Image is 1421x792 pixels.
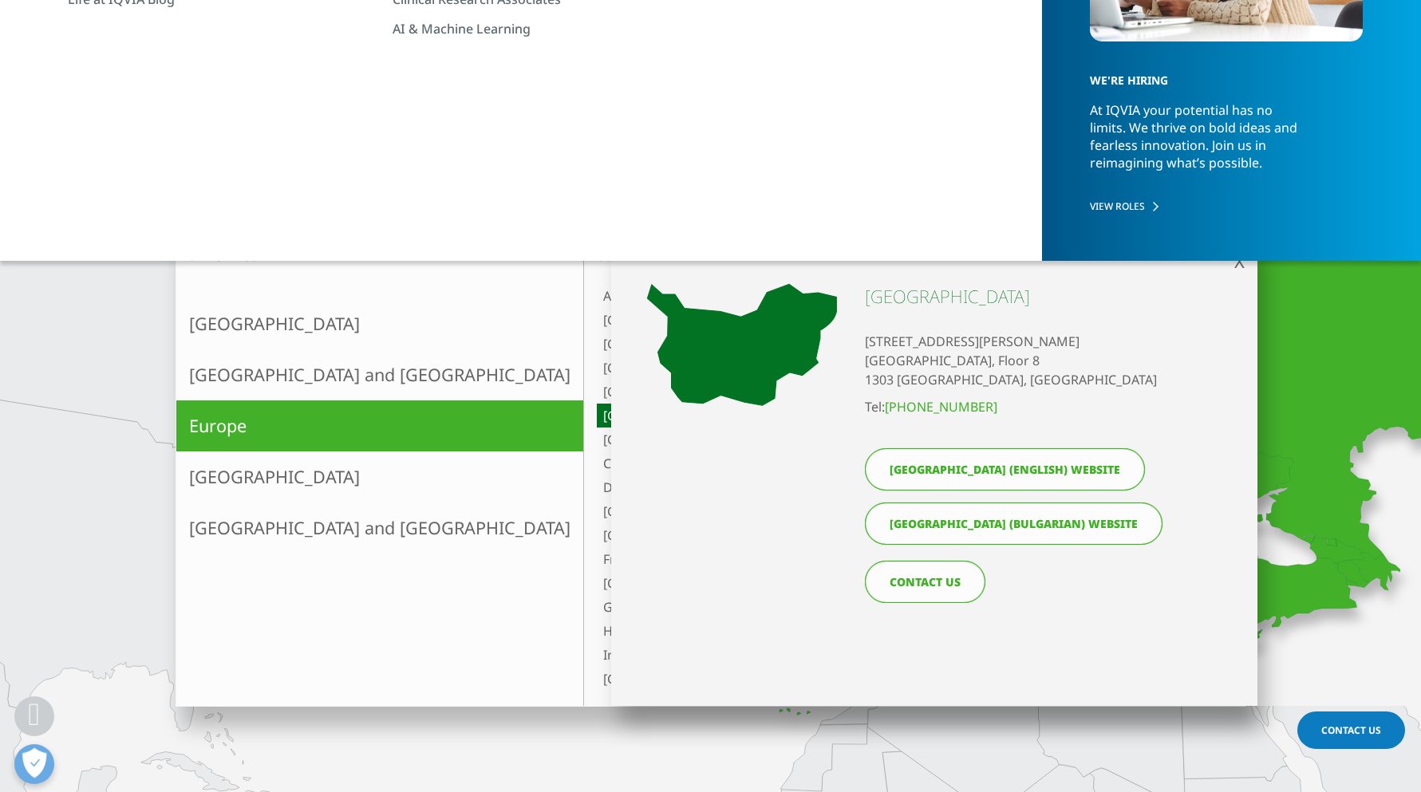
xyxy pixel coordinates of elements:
[597,308,937,332] a: [GEOGRAPHIC_DATA]
[597,284,937,308] a: Adriatic
[597,523,937,547] a: [GEOGRAPHIC_DATA]
[865,332,1170,389] p: [STREET_ADDRESS][PERSON_NAME] [GEOGRAPHIC_DATA], Floor 8 1303 [GEOGRAPHIC_DATA], [GEOGRAPHIC_DATA]
[1321,723,1381,737] span: Contact Us
[176,451,583,502] a: [GEOGRAPHIC_DATA]
[597,428,937,451] a: [GEOGRAPHIC_DATA]
[1090,45,1349,101] h5: WE'RE HIRING
[885,398,997,416] a: [PHONE_NUMBER]
[597,380,937,404] a: [GEOGRAPHIC_DATA]
[597,332,937,356] a: [GEOGRAPHIC_DATA]
[597,547,937,571] a: France
[1090,101,1310,186] p: At IQVIA your potential has no limits. We thrive on bold ideas and fearless innovation. Join us i...
[597,404,937,428] a: [GEOGRAPHIC_DATA]
[393,20,690,37] a: AI & Machine Learning
[865,397,1170,416] li: Tel:
[865,502,1162,545] a: [GEOGRAPHIC_DATA] (Bulgarian) website
[176,502,583,554] a: [GEOGRAPHIC_DATA] and [GEOGRAPHIC_DATA]
[1090,199,1363,213] a: VIEW ROLES
[14,744,54,784] button: Ouvrir le centre de préférences
[176,349,583,400] a: [GEOGRAPHIC_DATA] and [GEOGRAPHIC_DATA]
[597,571,937,595] a: [GEOGRAPHIC_DATA]
[597,595,937,619] a: Greece
[865,284,1170,308] h4: [GEOGRAPHIC_DATA]
[865,448,1145,491] a: [GEOGRAPHIC_DATA] (English) website
[597,691,937,715] a: [GEOGRAPHIC_DATA]
[176,298,583,349] a: [GEOGRAPHIC_DATA]
[597,619,937,643] a: Hungary
[597,499,937,523] a: [GEOGRAPHIC_DATA]
[597,356,937,380] a: [GEOGRAPHIC_DATA]
[597,451,937,475] a: Czech Republic
[597,667,937,691] a: [GEOGRAPHIC_DATA]
[597,475,937,499] a: Denmark
[597,643,937,667] a: Ireland
[865,561,985,603] a: CONTACT US
[176,400,583,451] a: Europe
[1297,711,1405,749] a: Contact Us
